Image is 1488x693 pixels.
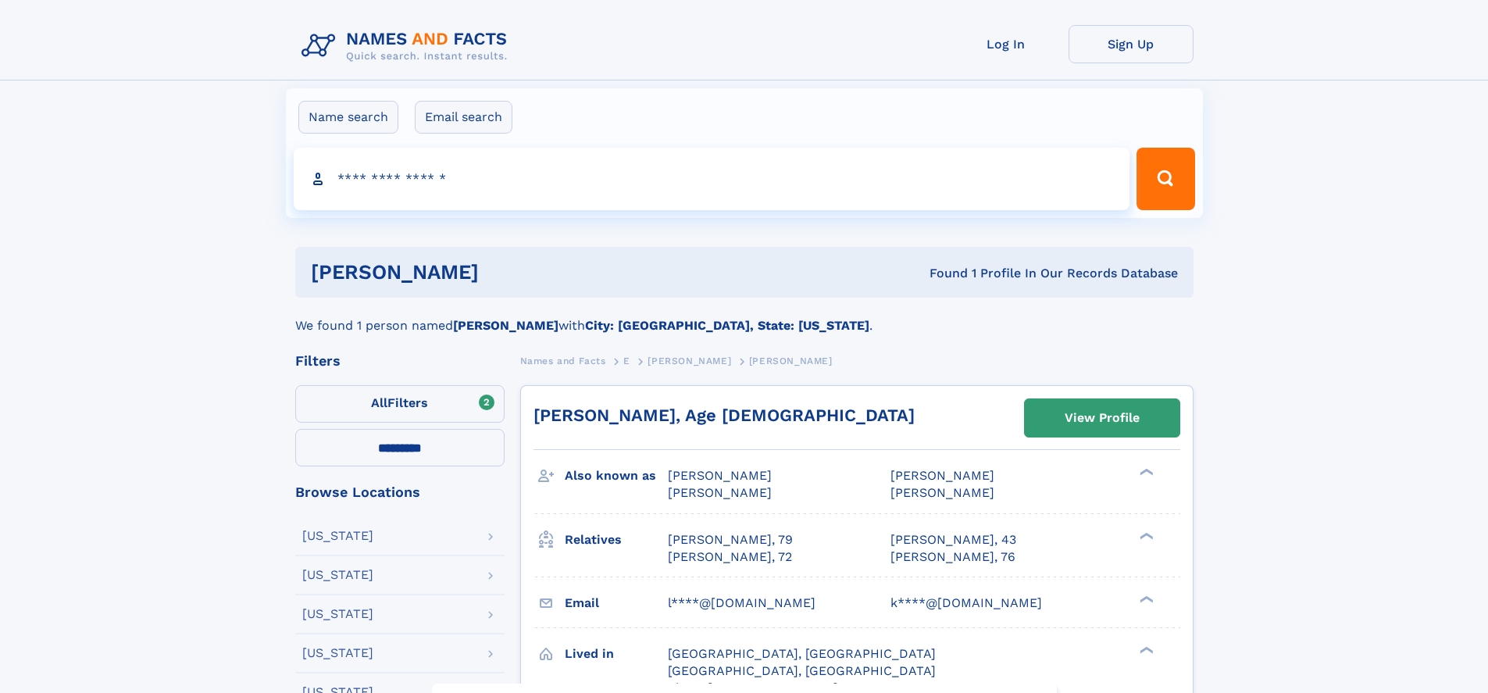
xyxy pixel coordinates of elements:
[668,663,936,678] span: [GEOGRAPHIC_DATA], [GEOGRAPHIC_DATA]
[623,355,630,366] span: E
[295,298,1194,335] div: We found 1 person named with .
[302,530,373,542] div: [US_STATE]
[1136,594,1154,604] div: ❯
[1136,645,1154,655] div: ❯
[295,25,520,67] img: Logo Names and Facts
[295,354,505,368] div: Filters
[302,647,373,659] div: [US_STATE]
[565,641,668,667] h3: Lived in
[565,527,668,553] h3: Relatives
[1136,467,1154,477] div: ❯
[585,318,869,333] b: City: [GEOGRAPHIC_DATA], State: [US_STATE]
[648,351,731,370] a: [PERSON_NAME]
[749,355,833,366] span: [PERSON_NAME]
[648,355,731,366] span: [PERSON_NAME]
[1069,25,1194,63] a: Sign Up
[668,468,772,483] span: [PERSON_NAME]
[295,485,505,499] div: Browse Locations
[1025,399,1179,437] a: View Profile
[520,351,606,370] a: Names and Facts
[453,318,558,333] b: [PERSON_NAME]
[298,101,398,134] label: Name search
[668,548,792,566] a: [PERSON_NAME], 72
[668,646,936,661] span: [GEOGRAPHIC_DATA], [GEOGRAPHIC_DATA]
[1137,148,1194,210] button: Search Button
[1065,400,1140,436] div: View Profile
[533,405,915,425] a: [PERSON_NAME], Age [DEMOGRAPHIC_DATA]
[890,468,994,483] span: [PERSON_NAME]
[565,590,668,616] h3: Email
[668,485,772,500] span: [PERSON_NAME]
[890,485,994,500] span: [PERSON_NAME]
[944,25,1069,63] a: Log In
[295,385,505,423] label: Filters
[371,395,387,410] span: All
[1136,530,1154,541] div: ❯
[565,463,668,489] h3: Also known as
[294,148,1130,210] input: search input
[704,265,1178,282] div: Found 1 Profile In Our Records Database
[890,531,1016,548] a: [PERSON_NAME], 43
[623,351,630,370] a: E
[890,548,1015,566] a: [PERSON_NAME], 76
[302,569,373,581] div: [US_STATE]
[668,531,793,548] a: [PERSON_NAME], 79
[415,101,512,134] label: Email search
[302,608,373,620] div: [US_STATE]
[311,263,705,282] h1: [PERSON_NAME]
